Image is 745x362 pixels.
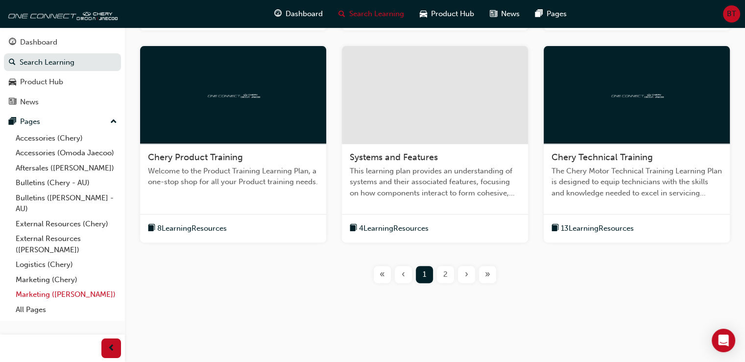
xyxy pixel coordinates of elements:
[12,131,121,146] a: Accessories (Chery)
[350,222,429,235] button: book-icon4LearningResources
[9,58,16,67] span: search-icon
[490,8,497,20] span: news-icon
[359,223,429,234] span: 4 Learning Resources
[157,223,227,234] span: 8 Learning Resources
[12,191,121,217] a: Bulletins ([PERSON_NAME] - AU)
[20,76,63,88] div: Product Hub
[148,166,318,188] span: Welcome to the Product Training Learning Plan, a one-stop shop for all your Product training needs.
[435,266,456,283] button: Page 2
[393,266,414,283] button: Previous page
[372,266,393,283] button: First page
[431,8,474,20] span: Product Hub
[286,8,323,20] span: Dashboard
[12,175,121,191] a: Bulletins (Chery - AU)
[12,217,121,232] a: External Resources (Chery)
[4,73,121,91] a: Product Hub
[338,8,345,20] span: search-icon
[140,46,326,242] a: oneconnectChery Product TrainingWelcome to the Product Training Learning Plan, a one-stop shop fo...
[727,8,736,20] span: BT
[547,8,567,20] span: Pages
[380,269,385,280] span: «
[423,269,426,280] span: 1
[148,222,155,235] span: book-icon
[544,46,730,242] a: oneconnectChery Technical TrainingThe Chery Motor Technical Training Learning Plan is designed to...
[4,113,121,131] button: Pages
[501,8,520,20] span: News
[20,37,57,48] div: Dashboard
[12,257,121,272] a: Logistics (Chery)
[402,269,405,280] span: ‹
[12,231,121,257] a: External Resources ([PERSON_NAME])
[349,8,404,20] span: Search Learning
[342,46,528,242] a: Systems and FeaturesThis learning plan provides an understanding of systems and their associated ...
[485,269,490,280] span: »
[723,5,740,23] button: BT
[4,33,121,51] a: Dashboard
[9,118,16,126] span: pages-icon
[9,98,16,107] span: news-icon
[206,90,260,99] img: oneconnect
[5,4,118,24] img: oneconnect
[350,166,520,199] span: This learning plan provides an understanding of systems and their associated features, focusing o...
[552,222,559,235] span: book-icon
[552,152,653,163] span: Chery Technical Training
[12,287,121,302] a: Marketing ([PERSON_NAME])
[148,152,243,163] span: Chery Product Training
[148,222,227,235] button: book-icon8LearningResources
[465,269,468,280] span: ›
[4,53,121,72] a: Search Learning
[552,166,722,199] span: The Chery Motor Technical Training Learning Plan is designed to equip technicians with the skills...
[610,90,664,99] img: oneconnect
[443,269,448,280] span: 2
[482,4,528,24] a: news-iconNews
[266,4,331,24] a: guage-iconDashboard
[20,97,39,108] div: News
[9,78,16,87] span: car-icon
[420,8,427,20] span: car-icon
[4,93,121,111] a: News
[274,8,282,20] span: guage-icon
[412,4,482,24] a: car-iconProduct Hub
[712,329,735,352] div: Open Intercom Messenger
[12,145,121,161] a: Accessories (Omoda Jaecoo)
[456,266,477,283] button: Next page
[9,38,16,47] span: guage-icon
[528,4,575,24] a: pages-iconPages
[108,342,115,355] span: prev-icon
[331,4,412,24] a: search-iconSearch Learning
[12,272,121,288] a: Marketing (Chery)
[535,8,543,20] span: pages-icon
[12,161,121,176] a: Aftersales ([PERSON_NAME])
[414,266,435,283] button: Page 1
[4,31,121,113] button: DashboardSearch LearningProduct HubNews
[552,222,634,235] button: book-icon13LearningResources
[12,302,121,317] a: All Pages
[477,266,498,283] button: Last page
[350,152,438,163] span: Systems and Features
[110,116,117,128] span: up-icon
[20,116,40,127] div: Pages
[350,222,357,235] span: book-icon
[561,223,634,234] span: 13 Learning Resources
